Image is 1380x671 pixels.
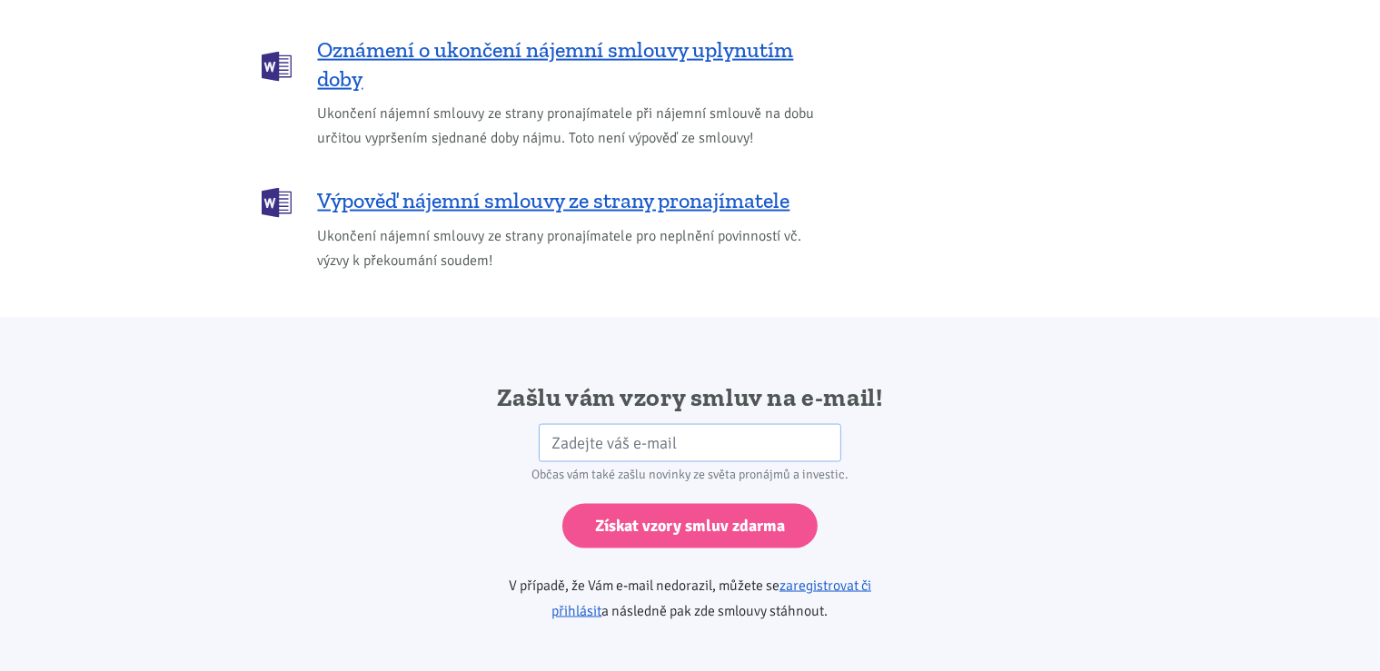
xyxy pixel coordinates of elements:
span: Ukončení nájemní smlouvy ze strany pronajímatele pro neplnění povinností vč. výzvy k překoumání s... [318,224,825,273]
input: Získat vzory smluv zdarma [562,504,818,548]
span: Ukončení nájemní smlouvy ze strany pronajímatele při nájemní smlouvě na dobu určitou vypršením sj... [318,102,825,151]
img: DOCX (Word) [262,52,292,82]
span: Oznámení o ukončení nájemní smlouvy uplynutím doby [318,35,825,94]
a: Výpověď nájemní smlouvy ze strany pronajímatele [262,186,825,216]
h2: Zašlu vám vzory smluv na e-mail! [457,381,923,414]
p: V případě, že Vám e-mail nedorazil, můžete se a následně pak zde smlouvy stáhnout. [457,573,923,624]
div: Občas vám také zašlu novinky ze světa pronájmů a investic. [457,462,923,488]
img: DOCX (Word) [262,188,292,218]
span: Výpověď nájemní smlouvy ze strany pronajímatele [318,186,790,215]
a: Oznámení o ukončení nájemní smlouvy uplynutím doby [262,35,825,94]
input: Zadejte váš e-mail [539,424,841,463]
